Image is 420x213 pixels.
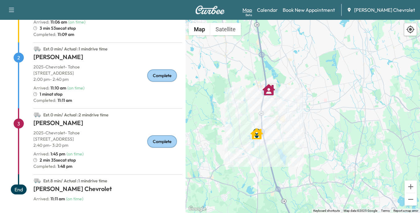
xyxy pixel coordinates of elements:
p: Arrived : [33,196,65,202]
p: Arrived : [33,19,67,25]
p: Arrived : [33,85,66,91]
button: Keyboard shortcuts [313,209,340,213]
a: Open this area in Google Maps (opens a new window) [187,205,208,213]
span: 2 min 35sec at stop [40,157,76,163]
p: 2:00 pm - 2:40 pm [33,76,182,82]
p: 2:40 pm - 3:20 pm [33,142,182,148]
div: Complete [147,135,177,148]
a: Book New Appointment [283,6,335,14]
span: 11:11 am [56,97,72,103]
span: 3 [14,119,24,128]
img: Google [187,205,208,213]
div: Beta [246,13,252,17]
span: ( on time ) [66,151,84,157]
span: 1 min at stop [40,91,62,97]
span: End [11,185,27,194]
p: 2025 - Chevrolet - Tahoe [33,64,182,70]
span: Est. 0 min / Actual : 2 min drive time [43,112,109,118]
a: Terms (opens in new tab) [381,209,390,212]
span: 11:11 am [50,196,65,202]
button: Zoom in [405,180,417,193]
span: ( on time ) [67,85,84,91]
p: 2025 - Chevrolet - Tahoe [33,130,182,136]
button: Zoom out [405,193,417,206]
a: Report a map error [393,209,418,212]
span: 1:45 pm [50,151,65,157]
h1: [PERSON_NAME] [33,119,182,130]
span: 1:48 pm [56,163,72,169]
p: Completed: [33,163,182,169]
span: Map data ©2025 Google [344,209,377,212]
gmp-advanced-marker: Amir Tork [263,80,275,93]
img: Curbee Logo [195,6,225,14]
span: [PERSON_NAME] Chevrolet [354,6,415,14]
button: Show street map [189,23,210,35]
span: 11:09 am [56,31,74,37]
gmp-advanced-marker: markaisha davis [251,124,263,137]
p: Arrived : [33,151,65,157]
span: ( on time ) [66,196,83,202]
span: 11:06 am [50,19,67,25]
span: 11:10 am [50,85,66,91]
h1: [PERSON_NAME] Chevrolet [33,185,182,196]
p: Completed: [33,31,182,37]
div: Complete [147,69,177,82]
h1: [PERSON_NAME] [33,53,182,64]
span: ( on time ) [68,19,85,25]
p: Completed: [33,97,182,103]
span: 2 [14,53,24,63]
p: [STREET_ADDRESS] [33,70,182,76]
p: [STREET_ADDRESS] [33,136,182,142]
span: Est. 0 min / Actual : 1 min drive time [43,46,108,52]
a: Calendar [257,6,278,14]
span: Est. 8 min / Actual : 1 min drive time [43,178,107,184]
a: MapBeta [242,6,252,14]
div: Recenter map [404,23,417,36]
button: Show satellite imagery [210,23,241,35]
span: 3 min 53sec at stop [40,25,76,31]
